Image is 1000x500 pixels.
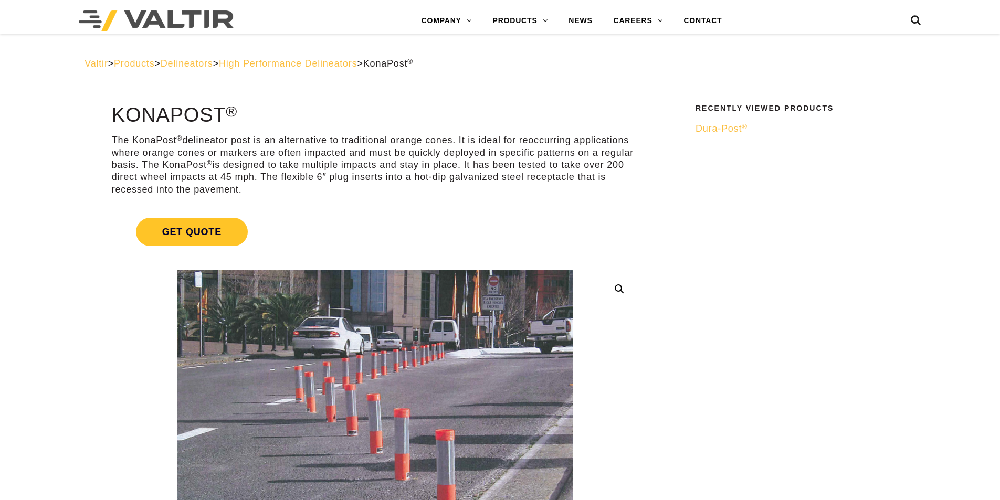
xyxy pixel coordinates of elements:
[207,159,213,167] sup: ®
[112,104,638,126] h1: KonaPost
[114,58,154,69] a: Products
[226,103,237,120] sup: ®
[603,10,673,31] a: CAREERS
[558,10,603,31] a: NEWS
[482,10,559,31] a: PRODUCTS
[742,123,748,131] sup: ®
[673,10,732,31] a: CONTACT
[696,104,909,112] h2: Recently Viewed Products
[407,58,413,66] sup: ®
[112,205,638,259] a: Get Quote
[219,58,357,69] a: High Performance Delineators
[696,123,909,135] a: Dura-Post®
[85,58,108,69] a: Valtir
[363,58,413,69] span: KonaPost
[136,218,248,246] span: Get Quote
[79,10,234,31] img: Valtir
[696,123,748,134] span: Dura-Post
[176,134,182,142] sup: ®
[85,58,915,70] div: > > > >
[112,134,638,196] p: The KonaPost delineator post is an alternative to traditional orange cones. It is ideal for reocc...
[161,58,213,69] a: Delineators
[411,10,482,31] a: COMPANY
